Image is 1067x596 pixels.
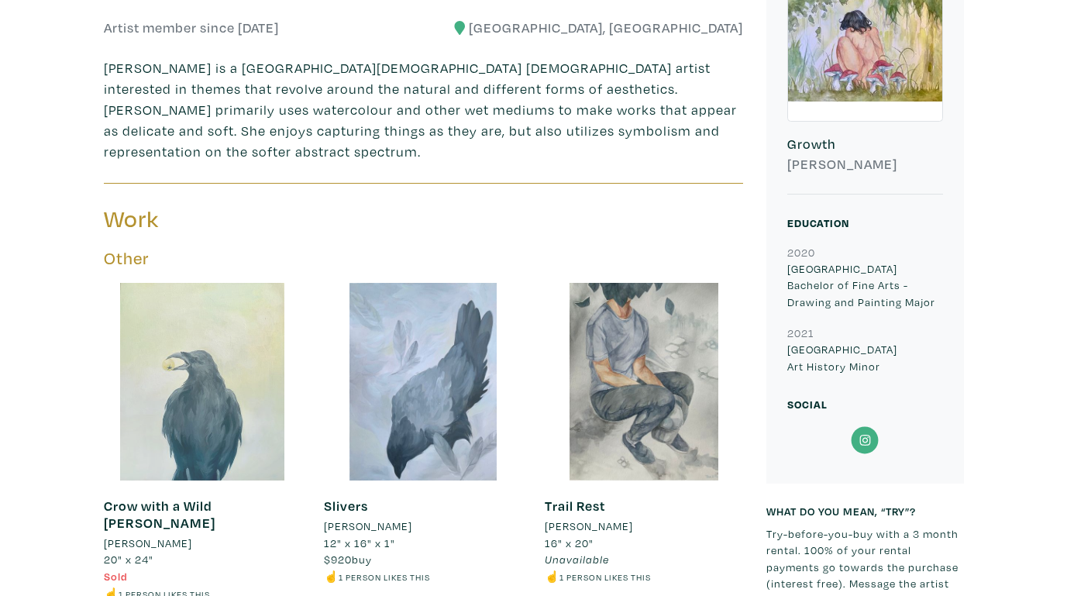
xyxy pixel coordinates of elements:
[324,552,352,567] span: $920
[545,536,594,550] span: 16" x 20"
[324,518,412,535] li: [PERSON_NAME]
[787,215,849,230] small: Education
[324,497,368,515] a: Slivers
[339,571,430,583] small: 1 person likes this
[787,260,943,311] p: [GEOGRAPHIC_DATA] Bachelor of Fine Arts - Drawing and Painting Major
[324,552,372,567] span: buy
[787,156,943,173] h6: [PERSON_NAME]
[545,552,609,567] span: Unavailable
[545,518,633,535] li: [PERSON_NAME]
[545,568,742,585] li: ☝️
[545,497,605,515] a: Trail Rest
[324,518,521,535] a: [PERSON_NAME]
[104,535,301,552] a: [PERSON_NAME]
[787,326,814,340] small: 2021
[104,205,412,234] h3: Work
[435,19,743,36] h6: [GEOGRAPHIC_DATA], [GEOGRAPHIC_DATA]
[787,136,943,153] h6: Growth
[104,19,279,36] h6: Artist member since [DATE]
[104,552,153,567] span: 20" x 24"
[559,571,651,583] small: 1 person likes this
[104,535,192,552] li: [PERSON_NAME]
[104,248,743,269] h5: Other
[545,518,742,535] a: [PERSON_NAME]
[104,497,215,532] a: Crow with a Wild [PERSON_NAME]
[104,57,743,162] p: [PERSON_NAME] is a [GEOGRAPHIC_DATA][DEMOGRAPHIC_DATA] [DEMOGRAPHIC_DATA] artist interested in th...
[787,245,815,260] small: 2020
[766,505,964,518] h6: What do you mean, “try”?
[104,569,128,584] span: Sold
[787,341,943,374] p: [GEOGRAPHIC_DATA] Art History Minor
[324,536,395,550] span: 12" x 16" x 1"
[324,568,521,585] li: ☝️
[787,397,828,412] small: Social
